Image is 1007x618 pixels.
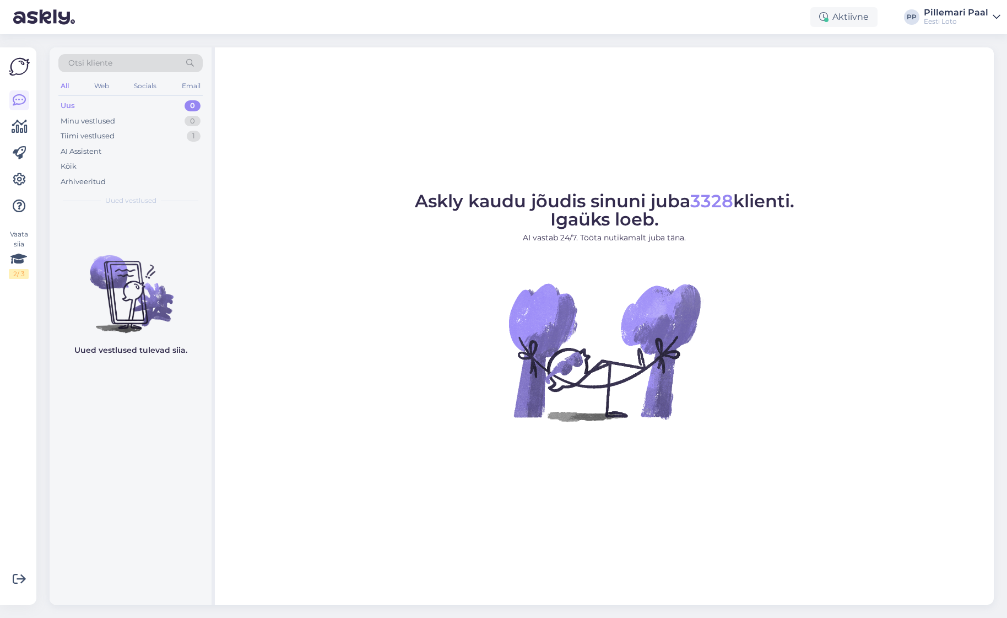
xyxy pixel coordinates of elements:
div: Web [92,79,111,93]
p: AI vastab 24/7. Tööta nutikamalt juba täna. [415,232,794,244]
div: Arhiveeritud [61,176,106,187]
div: Socials [132,79,159,93]
div: Minu vestlused [61,116,115,127]
span: Uued vestlused [105,196,156,206]
p: Uued vestlused tulevad siia. [74,345,187,356]
span: Askly kaudu jõudis sinuni juba klienti. Igaüks loeb. [415,190,794,230]
div: 0 [185,100,201,111]
div: AI Assistent [61,146,101,157]
span: Otsi kliente [68,57,112,69]
img: Askly Logo [9,56,30,77]
img: No chats [50,235,212,335]
div: Vaata siia [9,229,29,279]
div: Kõik [61,161,77,172]
div: Tiimi vestlused [61,131,115,142]
div: Pillemari Paal [924,8,988,17]
div: All [58,79,71,93]
div: Aktiivne [810,7,878,27]
div: 1 [187,131,201,142]
div: Uus [61,100,75,111]
div: 0 [185,116,201,127]
a: Pillemari PaalEesti Loto [924,8,1000,26]
div: 2 / 3 [9,269,29,279]
img: No Chat active [505,252,703,451]
div: PP [904,9,919,25]
div: Eesti Loto [924,17,988,26]
span: 3328 [690,190,733,212]
div: Email [180,79,203,93]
